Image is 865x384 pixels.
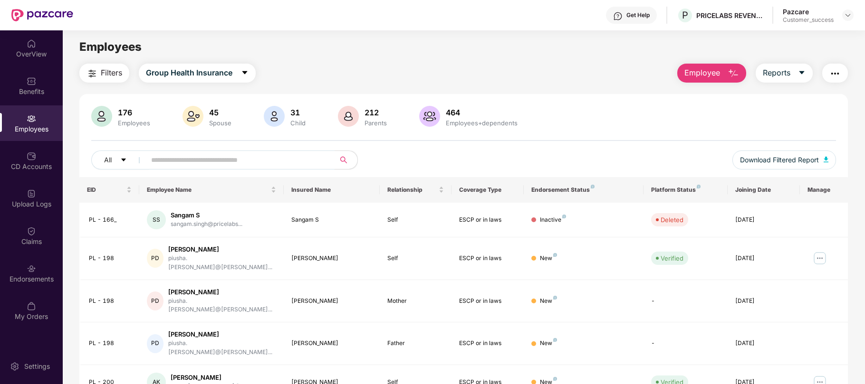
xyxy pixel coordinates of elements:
th: Insured Name [284,177,380,203]
div: [DATE] [735,339,792,348]
div: piusha.[PERSON_NAME]@[PERSON_NAME]... [168,339,276,357]
img: svg+xml;base64,PHN2ZyBpZD0iRHJvcGRvd24tMzJ4MzIiIHhtbG5zPSJodHRwOi8vd3d3LnczLm9yZy8yMDAwL3N2ZyIgd2... [844,11,852,19]
img: svg+xml;base64,PHN2ZyB4bWxucz0iaHR0cDovL3d3dy53My5vcmcvMjAwMC9zdmciIHdpZHRoPSI4IiBoZWlnaHQ9IjgiIH... [553,296,557,300]
div: New [540,339,557,348]
div: 45 [207,108,233,117]
img: svg+xml;base64,PHN2ZyB4bWxucz0iaHR0cDovL3d3dy53My5vcmcvMjAwMC9zdmciIHdpZHRoPSI4IiBoZWlnaHQ9IjgiIH... [553,253,557,257]
th: Coverage Type [452,177,524,203]
img: svg+xml;base64,PHN2ZyB4bWxucz0iaHR0cDovL3d3dy53My5vcmcvMjAwMC9zdmciIHdpZHRoPSI4IiBoZWlnaHQ9IjgiIH... [553,338,557,342]
img: svg+xml;base64,PHN2ZyB4bWxucz0iaHR0cDovL3d3dy53My5vcmcvMjAwMC9zdmciIHdpZHRoPSI4IiBoZWlnaHQ9IjgiIH... [697,185,701,188]
div: PL - 198 [89,254,132,263]
div: Parents [363,119,389,127]
span: Employee Name [147,186,269,194]
th: Manage [800,177,848,203]
img: svg+xml;base64,PHN2ZyB4bWxucz0iaHR0cDovL3d3dy53My5vcmcvMjAwMC9zdmciIHhtbG5zOnhsaW5rPSJodHRwOi8vd3... [824,157,828,162]
img: svg+xml;base64,PHN2ZyB4bWxucz0iaHR0cDovL3d3dy53My5vcmcvMjAwMC9zdmciIHhtbG5zOnhsaW5rPSJodHRwOi8vd3... [264,106,285,127]
div: PD [147,249,163,268]
div: Sangam S [291,215,372,225]
div: Inactive [540,215,566,225]
div: [DATE] [735,215,792,225]
div: piusha.[PERSON_NAME]@[PERSON_NAME]... [168,254,276,272]
img: svg+xml;base64,PHN2ZyB4bWxucz0iaHR0cDovL3d3dy53My5vcmcvMjAwMC9zdmciIHhtbG5zOnhsaW5rPSJodHRwOi8vd3... [419,106,440,127]
img: svg+xml;base64,PHN2ZyB4bWxucz0iaHR0cDovL3d3dy53My5vcmcvMjAwMC9zdmciIHdpZHRoPSI4IiBoZWlnaHQ9IjgiIH... [562,215,566,218]
div: [PERSON_NAME] [168,330,276,339]
img: svg+xml;base64,PHN2ZyB4bWxucz0iaHR0cDovL3d3dy53My5vcmcvMjAwMC9zdmciIHdpZHRoPSI4IiBoZWlnaHQ9IjgiIH... [553,377,557,381]
div: Father [387,339,444,348]
div: Employees+dependents [444,119,519,127]
div: [PERSON_NAME] [291,297,372,306]
td: - [644,322,728,365]
img: svg+xml;base64,PHN2ZyBpZD0iVXBsb2FkX0xvZ3MiIGRhdGEtbmFtZT0iVXBsb2FkIExvZ3MiIHhtbG5zPSJodHRwOi8vd3... [27,189,36,198]
div: Child [288,119,308,127]
img: svg+xml;base64,PHN2ZyBpZD0iQ0RfQWNjb3VudHMiIGRhdGEtbmFtZT0iQ0QgQWNjb3VudHMiIHhtbG5zPSJodHRwOi8vd3... [27,151,36,161]
button: Employee [677,64,746,83]
span: Download Filtered Report [740,155,819,165]
img: svg+xml;base64,PHN2ZyBpZD0iRW5kb3JzZW1lbnRzIiB4bWxucz0iaHR0cDovL3d3dy53My5vcmcvMjAwMC9zdmciIHdpZH... [27,264,36,273]
div: Verified [661,253,683,263]
div: Sangam S [171,211,242,220]
img: svg+xml;base64,PHN2ZyBpZD0iRW1wbG95ZWVzIiB4bWxucz0iaHR0cDovL3d3dy53My5vcmcvMjAwMC9zdmciIHdpZHRoPS... [27,114,36,123]
span: caret-down [120,157,127,164]
div: ESCP or in laws [459,215,516,225]
div: Self [387,215,444,225]
button: Reportscaret-down [756,64,813,83]
div: [PERSON_NAME] [168,245,276,254]
div: 176 [116,108,152,117]
div: Mother [387,297,444,306]
div: [PERSON_NAME] [168,288,276,297]
img: svg+xml;base64,PHN2ZyB4bWxucz0iaHR0cDovL3d3dy53My5vcmcvMjAwMC9zdmciIHdpZHRoPSI4IiBoZWlnaHQ9IjgiIH... [591,185,595,188]
div: PL - 198 [89,339,132,348]
div: 464 [444,108,519,117]
div: 31 [288,108,308,117]
div: SS [147,210,166,229]
div: Pazcare [783,7,834,16]
span: Group Health Insurance [146,67,232,79]
span: All [104,155,112,165]
div: [PERSON_NAME] [291,339,372,348]
div: [PERSON_NAME] [291,254,372,263]
img: svg+xml;base64,PHN2ZyBpZD0iSGVscC0zMngzMiIgeG1sbnM9Imh0dHA6Ly93d3cudzMub3JnLzIwMDAvc3ZnIiB3aWR0aD... [613,11,623,21]
img: svg+xml;base64,PHN2ZyBpZD0iSG9tZSIgeG1sbnM9Imh0dHA6Ly93d3cudzMub3JnLzIwMDAvc3ZnIiB3aWR0aD0iMjAiIG... [27,39,36,48]
span: caret-down [241,69,249,77]
div: ESCP or in laws [459,297,516,306]
span: Filters [101,67,122,79]
span: caret-down [798,69,806,77]
span: Employee [684,67,720,79]
img: svg+xml;base64,PHN2ZyB4bWxucz0iaHR0cDovL3d3dy53My5vcmcvMjAwMC9zdmciIHdpZHRoPSIyNCIgaGVpZ2h0PSIyNC... [86,68,98,79]
button: search [334,150,358,169]
div: Settings [21,362,53,371]
th: Relationship [380,177,452,203]
div: ESCP or in laws [459,339,516,348]
div: PD [147,291,163,310]
img: New Pazcare Logo [11,9,73,21]
button: Allcaret-down [91,150,149,169]
div: PL - 166_ [89,215,132,225]
div: ESCP or in laws [459,254,516,263]
span: Employees [79,40,142,54]
img: svg+xml;base64,PHN2ZyBpZD0iTXlfT3JkZXJzIiBkYXRhLW5hbWU9Ik15IE9yZGVycyIgeG1sbnM9Imh0dHA6Ly93d3cudz... [27,301,36,311]
img: svg+xml;base64,PHN2ZyBpZD0iQ2xhaW0iIHhtbG5zPSJodHRwOi8vd3d3LnczLm9yZy8yMDAwL3N2ZyIgd2lkdGg9IjIwIi... [27,226,36,236]
div: [DATE] [735,297,792,306]
span: Reports [763,67,790,79]
span: EID [87,186,125,194]
div: piusha.[PERSON_NAME]@[PERSON_NAME]... [168,297,276,315]
img: svg+xml;base64,PHN2ZyB4bWxucz0iaHR0cDovL3d3dy53My5vcmcvMjAwMC9zdmciIHhtbG5zOnhsaW5rPSJodHRwOi8vd3... [183,106,203,127]
span: Relationship [387,186,437,194]
div: Spouse [207,119,233,127]
img: svg+xml;base64,PHN2ZyB4bWxucz0iaHR0cDovL3d3dy53My5vcmcvMjAwMC9zdmciIHhtbG5zOnhsaW5rPSJodHRwOi8vd3... [338,106,359,127]
div: [PERSON_NAME] [171,373,267,382]
div: 212 [363,108,389,117]
div: PD [147,334,163,353]
img: svg+xml;base64,PHN2ZyB4bWxucz0iaHR0cDovL3d3dy53My5vcmcvMjAwMC9zdmciIHhtbG5zOnhsaW5rPSJodHRwOi8vd3... [91,106,112,127]
div: Customer_success [783,16,834,24]
td: - [644,280,728,323]
span: search [334,156,353,164]
img: svg+xml;base64,PHN2ZyBpZD0iU2V0dGluZy0yMHgyMCIgeG1sbnM9Imh0dHA6Ly93d3cudzMub3JnLzIwMDAvc3ZnIiB3aW... [10,362,19,371]
div: Get Help [626,11,650,19]
div: [DATE] [735,254,792,263]
div: Endorsement Status [531,186,636,194]
th: Employee Name [139,177,283,203]
th: Joining Date [728,177,800,203]
img: svg+xml;base64,PHN2ZyBpZD0iQmVuZWZpdHMiIHhtbG5zPSJodHRwOi8vd3d3LnczLm9yZy8yMDAwL3N2ZyIgd2lkdGg9Ij... [27,76,36,86]
div: New [540,254,557,263]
